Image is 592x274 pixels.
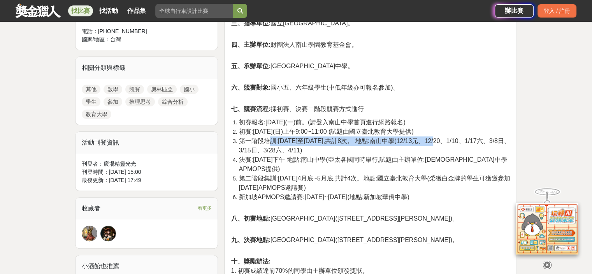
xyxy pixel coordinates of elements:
[96,5,121,16] a: 找活動
[82,176,212,184] div: 最後更新： [DATE] 17:49
[82,27,196,35] div: 電話： [PHONE_NUMBER]
[231,84,399,91] span: 國小五、六年級學生(中低年級亦可報名參加)。
[125,97,155,106] a: 推理思考
[239,175,510,191] span: 第二階段集訓:[DATE]4月底~5月底,共計4次。地點:國立臺北教育大學(榮獲白金牌的學生可獲邀參加[DATE]APMOPS邀請賽)
[231,215,458,222] span: [GEOGRAPHIC_DATA]([STREET_ADDRESS][PERSON_NAME])。
[239,119,405,126] span: 初賽報名:[DATE](一)前。(請登入南山中學首頁進行網路報名)
[231,106,364,112] span: 採初賽、決賽二階段競賽方式進行
[231,84,270,91] strong: 六、競賽對象:
[231,63,354,69] span: [GEOGRAPHIC_DATA]中學。
[82,205,100,212] span: 收藏者
[231,215,270,222] strong: 八、初賽地點:
[495,4,534,18] a: 辦比賽
[158,97,188,106] a: 綜合分析
[125,85,144,94] a: 競賽
[231,106,270,112] strong: 七、競賽流程:
[101,226,116,241] img: Avatar
[239,194,409,200] span: 新加坡APMOPS邀請賽:[DATE]~[DATE](地點:新加坡華僑中學)
[76,132,218,154] div: 活動刊登資訊
[231,237,458,243] span: [GEOGRAPHIC_DATA]([STREET_ADDRESS][PERSON_NAME])。
[239,156,507,172] span: 決賽:[DATE]下午 地點:南山中學(亞太各國同時舉行,試題由主辦單位:[DEMOGRAPHIC_DATA]中學APMOPS提供)
[516,201,578,253] img: d2146d9a-e6f6-4337-9592-8cefde37ba6b.png
[180,85,199,94] a: 國小
[100,226,116,241] a: Avatar
[104,85,122,94] a: 數學
[82,97,100,106] a: 學生
[76,57,218,79] div: 相關分類與標籤
[82,85,100,94] a: 其他
[231,63,270,69] strong: 五、承辦單位:
[110,36,121,42] span: 台灣
[82,110,111,119] a: 教育大學
[147,85,177,94] a: 奧林匹亞
[82,168,212,176] div: 刊登時間： [DATE] 15:00
[231,41,357,48] span: 財團法人南山學園教育基金會。
[82,36,111,42] span: 國家/地區：
[231,258,270,265] strong: 十、獎勵辦法:
[231,41,270,48] strong: 四、主辦單位:
[231,20,270,27] strong: 三、指導單位:
[155,4,233,18] input: 全球自行車設計比賽
[82,226,97,241] a: Avatar
[82,160,212,168] div: 刊登者： 廣場精靈光光
[68,5,93,16] a: 找比賽
[197,204,211,212] span: 看更多
[231,267,369,274] span: 1. 初賽成績達前70%的同學由主辦單位頒發獎狀。
[231,20,354,27] span: 國立[GEOGRAPHIC_DATA]。
[239,128,413,135] span: 初賽:[DATE](日)上午9:00~11:00 (試題由國立臺北教育大學提供)
[104,97,122,106] a: 參加
[538,4,576,18] div: 登入 / 註冊
[239,138,510,154] span: 第一階段培訓:[DATE]至[DATE],共計8次。 地點:南山中學(12/13元、12/20、1/10、1/17六、3/8日、3/15日、3/28六、4/11)
[82,226,97,241] img: Avatar
[231,237,270,243] strong: 九、決賽地點:
[124,5,149,16] a: 作品集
